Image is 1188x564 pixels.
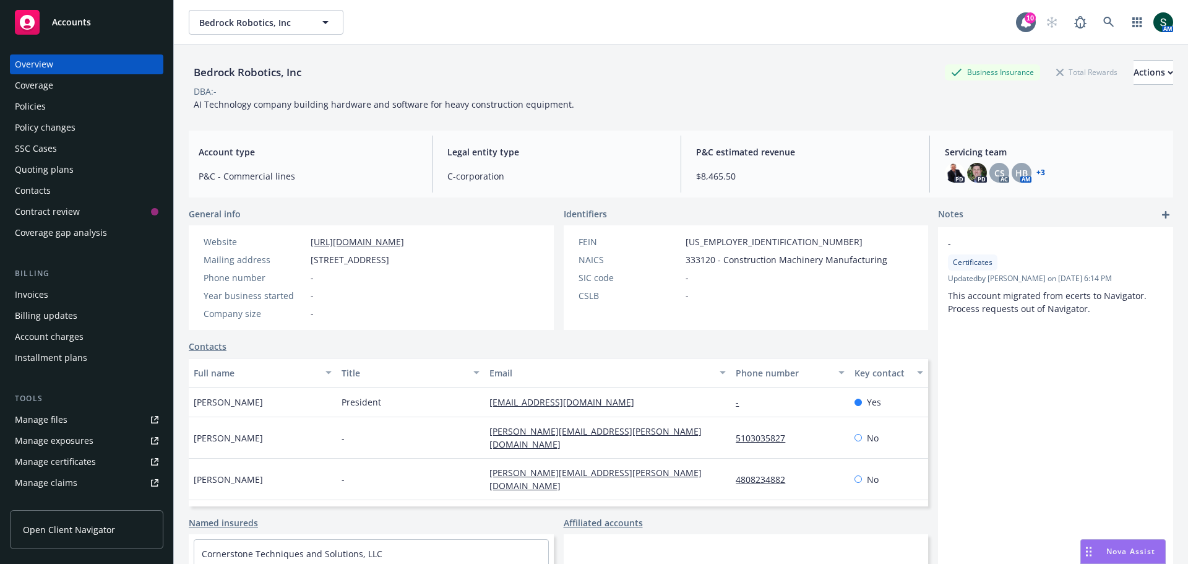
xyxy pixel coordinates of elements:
[1106,546,1155,557] span: Nova Assist
[189,10,343,35] button: Bedrock Robotics, Inc
[311,289,314,302] span: -
[189,358,337,388] button: Full name
[15,431,93,451] div: Manage exposures
[1039,10,1064,35] a: Start snowing
[579,235,681,248] div: FEIN
[15,160,74,180] div: Quoting plans
[1081,540,1096,563] div: Drag to move
[10,160,163,180] a: Quoting plans
[189,340,226,353] a: Contacts
[194,85,217,98] div: DBA: -
[953,257,992,268] span: Certificates
[938,227,1173,325] div: -CertificatesUpdatedby [PERSON_NAME] on [DATE] 6:14 PMThis account migrated from ecerts to Naviga...
[311,307,314,320] span: -
[489,367,712,380] div: Email
[867,432,879,445] span: No
[10,452,163,472] a: Manage certificates
[686,253,887,266] span: 333120 - Construction Machinery Manufacturing
[10,348,163,368] a: Installment plans
[1036,169,1045,176] a: +3
[15,285,48,305] div: Invoices
[867,473,879,486] span: No
[948,273,1163,284] span: Updated by [PERSON_NAME] on [DATE] 6:14 PM
[938,207,963,222] span: Notes
[579,271,681,284] div: SIC code
[342,432,345,445] span: -
[1153,12,1173,32] img: photo
[1080,539,1166,564] button: Nova Assist
[1134,61,1173,84] div: Actions
[204,307,306,320] div: Company size
[194,432,263,445] span: [PERSON_NAME]
[1050,64,1124,80] div: Total Rewards
[52,17,91,27] span: Accounts
[15,327,84,347] div: Account charges
[15,223,107,243] div: Coverage gap analysis
[10,431,163,451] a: Manage exposures
[10,306,163,326] a: Billing updates
[1025,12,1036,24] div: 10
[1068,10,1093,35] a: Report a Bug
[10,97,163,116] a: Policies
[10,76,163,95] a: Coverage
[945,163,965,183] img: photo
[194,98,574,110] span: AI Technology company building hardware and software for heavy construction equipment.
[696,170,915,183] span: $8,465.50
[686,235,863,248] span: [US_EMPLOYER_IDENTIFICATION_NUMBER]
[15,473,77,493] div: Manage claims
[1096,10,1121,35] a: Search
[736,474,795,485] a: 4808234882
[194,473,263,486] span: [PERSON_NAME]
[736,396,749,408] a: -
[945,64,1040,80] div: Business Insurance
[199,16,306,29] span: Bedrock Robotics, Inc
[194,396,263,409] span: [PERSON_NAME]
[731,358,849,388] button: Phone number
[579,253,681,266] div: NAICS
[311,253,389,266] span: [STREET_ADDRESS]
[189,516,258,529] a: Named insureds
[202,548,382,560] a: Cornerstone Techniques and Solutions, LLC
[10,285,163,305] a: Invoices
[337,358,484,388] button: Title
[1158,207,1173,222] a: add
[204,235,306,248] div: Website
[948,290,1149,315] span: This account migrated from ecerts to Navigator. Process requests out of Navigator.
[10,181,163,201] a: Contacts
[736,367,830,380] div: Phone number
[10,393,163,405] div: Tools
[311,236,404,248] a: [URL][DOMAIN_NAME]
[15,452,96,472] div: Manage certificates
[967,163,987,183] img: photo
[994,167,1005,180] span: CS
[199,145,417,158] span: Account type
[189,207,241,220] span: General info
[686,289,689,302] span: -
[10,267,163,280] div: Billing
[948,237,1131,250] span: -
[23,523,115,536] span: Open Client Navigator
[15,348,87,368] div: Installment plans
[489,425,702,450] a: [PERSON_NAME][EMAIL_ADDRESS][PERSON_NAME][DOMAIN_NAME]
[194,367,318,380] div: Full name
[10,223,163,243] a: Coverage gap analysis
[1015,167,1028,180] span: HB
[447,170,666,183] span: C-corporation
[15,202,80,222] div: Contract review
[15,410,67,430] div: Manage files
[489,467,702,492] a: [PERSON_NAME][EMAIL_ADDRESS][PERSON_NAME][DOMAIN_NAME]
[342,473,345,486] span: -
[854,367,910,380] div: Key contact
[10,473,163,493] a: Manage claims
[204,289,306,302] div: Year business started
[204,253,306,266] div: Mailing address
[10,5,163,40] a: Accounts
[10,327,163,347] a: Account charges
[867,396,881,409] span: Yes
[342,396,381,409] span: President
[189,64,306,80] div: Bedrock Robotics, Inc
[10,54,163,74] a: Overview
[945,145,1163,158] span: Servicing team
[10,139,163,158] a: SSC Cases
